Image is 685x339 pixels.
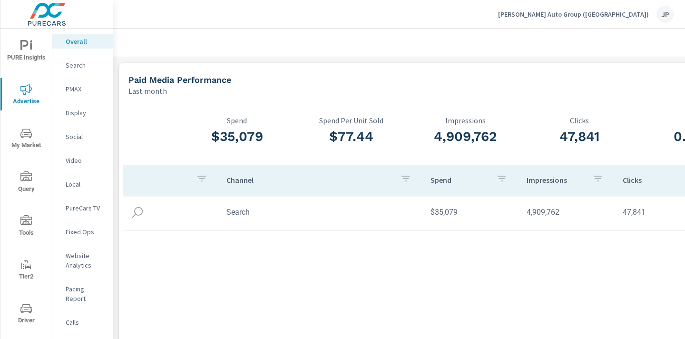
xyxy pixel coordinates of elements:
p: Channel [226,175,392,185]
p: Spend [431,175,489,185]
h3: 47,841 [522,129,636,145]
div: Local [52,177,113,191]
p: PMAX [66,84,105,94]
div: Social [52,130,113,144]
td: 4,909,762 [519,200,615,224]
h5: Paid Media Performance [128,75,231,85]
div: Calls [52,315,113,329]
p: Website Analytics [66,251,105,270]
h3: $35,079 [180,129,294,145]
p: Last month [128,85,167,97]
span: Tier2 [3,259,49,282]
div: Display [52,106,113,120]
div: JP [656,6,674,23]
p: Impressions [408,116,522,125]
p: Calls [66,318,105,327]
div: Search [52,58,113,72]
span: Tools [3,215,49,239]
img: icon-search.svg [130,205,145,219]
p: Search [66,60,105,70]
p: Local [66,179,105,189]
p: Social [66,132,105,141]
p: Spend [180,116,294,125]
span: Driver [3,303,49,326]
div: PureCars TV [52,201,113,215]
h3: 4,909,762 [408,129,522,145]
p: Clicks [623,175,681,185]
p: Pacing Report [66,284,105,303]
div: Website Analytics [52,249,113,272]
div: Fixed Ops [52,225,113,239]
p: Clicks [522,116,636,125]
span: Query [3,171,49,195]
p: Spend Per Unit Sold [294,116,408,125]
span: PURE Insights [3,40,49,63]
div: PMAX [52,82,113,96]
td: $35,079 [423,200,519,224]
h3: $77.44 [294,129,408,145]
p: [PERSON_NAME] Auto Group ([GEOGRAPHIC_DATA]) [498,10,649,19]
p: Display [66,108,105,118]
p: PureCars TV [66,203,105,213]
p: Impressions [527,175,585,185]
td: Search [219,200,423,224]
span: Advertise [3,84,49,107]
p: Video [66,156,105,165]
span: My Market [3,128,49,151]
p: Fixed Ops [66,227,105,237]
div: Overall [52,34,113,49]
div: Video [52,153,113,168]
p: Overall [66,37,105,46]
div: Pacing Report [52,282,113,306]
